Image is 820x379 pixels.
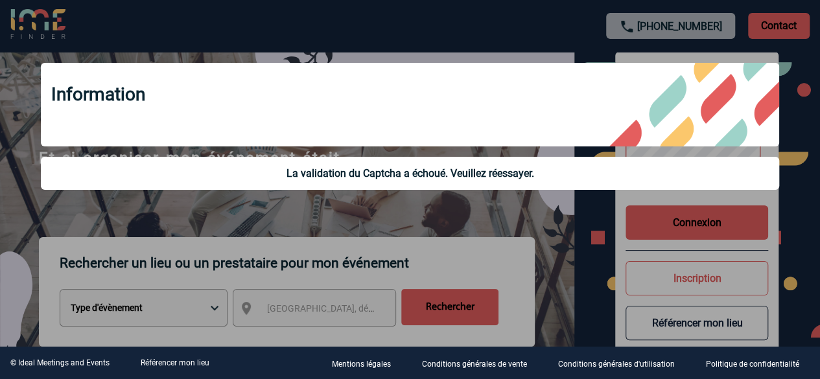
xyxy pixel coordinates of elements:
[706,360,799,369] p: Politique de confidentialité
[322,357,412,369] a: Mentions légales
[10,358,110,367] div: © Ideal Meetings and Events
[332,360,391,369] p: Mentions légales
[548,357,696,369] a: Conditions générales d'utilisation
[412,357,548,369] a: Conditions générales de vente
[51,167,769,179] div: La validation du Captcha a échoué. Veuillez réessayer.
[696,357,820,369] a: Politique de confidentialité
[558,360,675,369] p: Conditions générales d'utilisation
[141,358,209,367] a: Référencer mon lieu
[41,63,779,146] div: Information
[422,360,527,369] p: Conditions générales de vente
